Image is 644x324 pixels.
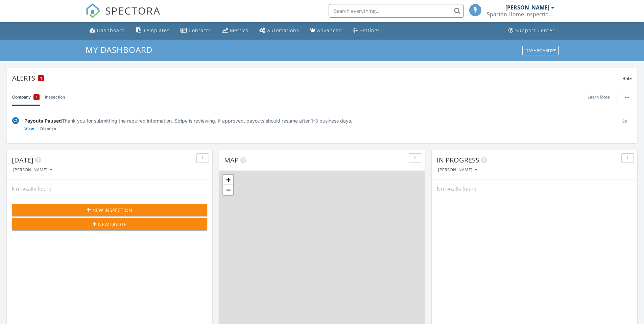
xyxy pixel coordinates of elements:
[487,11,554,18] div: Spartan Home Inspections
[219,24,251,37] a: Metrics
[12,204,207,216] button: New Inspection
[13,168,52,172] div: [PERSON_NAME]
[438,168,477,172] div: [PERSON_NAME]
[12,73,622,83] div: Alerts
[143,27,170,34] div: Templates
[12,88,40,106] a: Company
[40,76,42,81] span: 1
[525,48,556,53] div: Dashboards
[223,185,233,195] a: Zoom out
[12,155,33,165] span: [DATE]
[437,166,479,175] button: [PERSON_NAME]
[45,88,65,106] a: Inspection
[617,117,632,132] div: 3d
[7,180,212,198] div: No results found
[267,27,299,34] div: Automations
[189,27,211,34] div: Contacts
[350,24,383,37] a: Settings
[97,27,125,34] div: Dashboard
[432,180,637,198] div: No results found
[515,27,555,34] div: Support Center
[36,94,38,101] span: 1
[307,24,345,37] a: Advanced
[40,126,56,132] a: Dismiss
[12,166,54,175] button: [PERSON_NAME]
[12,218,207,230] button: New Quote
[230,27,248,34] div: Metrics
[87,24,128,37] a: Dashboard
[360,27,380,34] div: Settings
[92,207,132,214] span: New Inspection
[506,24,557,37] a: Support Center
[24,126,34,132] a: View
[86,3,100,18] img: The Best Home Inspection Software - Spectora
[105,3,161,18] span: SPECTORA
[625,96,629,98] img: ellipsis-632cfdd7c38ec3a7d453.svg
[223,175,233,185] a: Zoom in
[437,155,479,165] span: In Progress
[24,118,62,124] span: Payouts Paused
[522,46,559,55] button: Dashboards
[86,44,152,55] span: My Dashboard
[24,117,611,124] div: Thank you for submitting the required information. Stripe is reviewing. If approved, payouts shou...
[329,4,464,18] input: Search everything...
[622,76,632,82] span: Hide
[257,24,302,37] a: Automations (Basic)
[178,24,214,37] a: Contacts
[317,27,342,34] div: Advanced
[224,155,239,165] span: Map
[86,9,161,23] a: SPECTORA
[505,4,549,11] div: [PERSON_NAME]
[98,221,126,228] span: New Quote
[133,24,172,37] a: Templates
[588,94,614,101] a: Learn More
[12,117,19,124] img: under-review-2fe708636b114a7f4b8d.svg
